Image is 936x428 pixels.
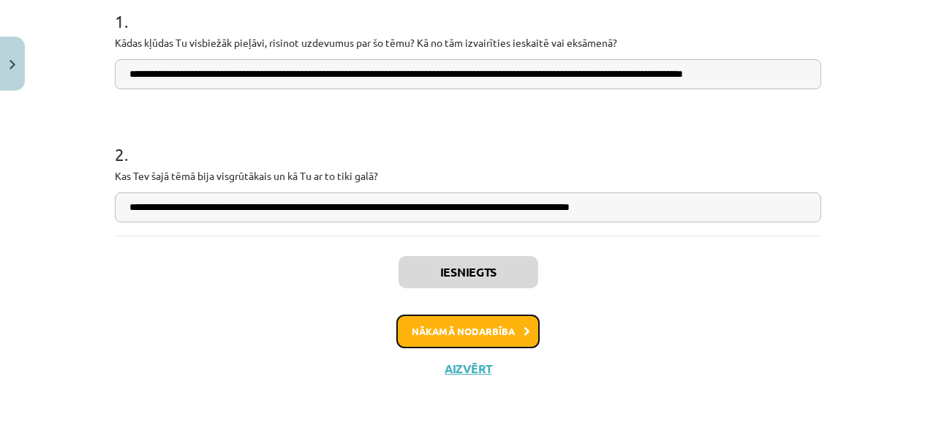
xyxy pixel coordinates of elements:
[399,256,538,288] button: Iesniegts
[396,315,540,348] button: Nākamā nodarbība
[10,60,15,70] img: icon-close-lesson-0947bae3869378f0d4975bcd49f059093ad1ed9edebbc8119c70593378902aed.svg
[115,168,821,184] p: Kas Tev šajā tēmā bija visgrūtākais un kā Tu ar to tiki galā?
[115,35,821,50] p: Kādas kļūdas Tu visbiežāk pieļāvi, risinot uzdevumus par šo tēmu? Kā no tām izvairīties ieskaitē ...
[115,119,821,164] h1: 2 .
[440,361,496,376] button: Aizvērt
